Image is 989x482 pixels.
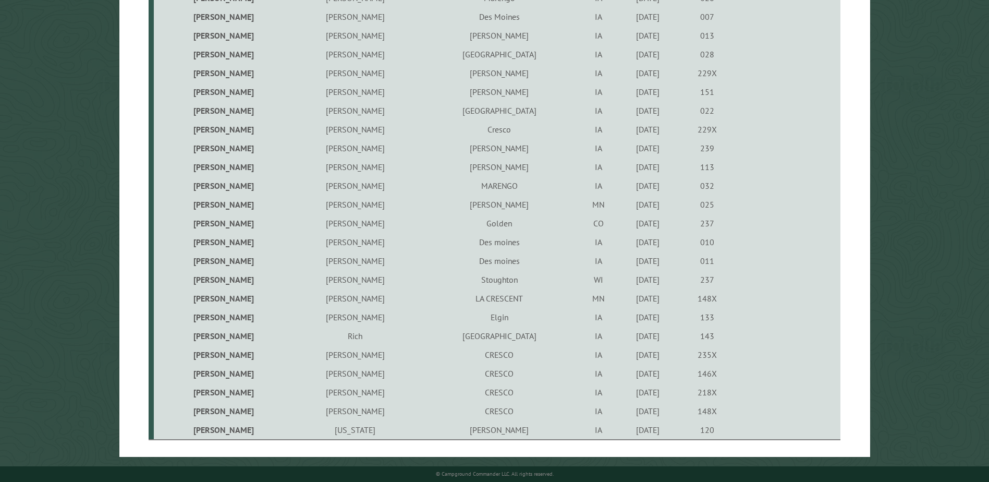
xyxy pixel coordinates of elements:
[678,233,737,251] td: 010
[579,402,618,420] td: IA
[291,251,420,270] td: [PERSON_NAME]
[579,233,618,251] td: IA
[678,402,737,420] td: 148X
[678,195,737,214] td: 025
[154,214,291,233] td: [PERSON_NAME]
[678,327,737,345] td: 143
[579,308,618,327] td: IA
[619,143,676,153] div: [DATE]
[154,402,291,420] td: [PERSON_NAME]
[154,195,291,214] td: [PERSON_NAME]
[154,64,291,82] td: [PERSON_NAME]
[420,158,579,176] td: [PERSON_NAME]
[619,11,676,22] div: [DATE]
[678,139,737,158] td: 239
[579,26,618,45] td: IA
[420,101,579,120] td: [GEOGRAPHIC_DATA]
[678,101,737,120] td: 022
[420,308,579,327] td: Elgin
[291,139,420,158] td: [PERSON_NAME]
[619,180,676,191] div: [DATE]
[154,420,291,440] td: [PERSON_NAME]
[291,64,420,82] td: [PERSON_NAME]
[420,383,579,402] td: CRESCO
[420,402,579,420] td: CRESCO
[291,383,420,402] td: [PERSON_NAME]
[678,383,737,402] td: 218X
[154,45,291,64] td: [PERSON_NAME]
[420,251,579,270] td: Des moines
[579,289,618,308] td: MN
[579,139,618,158] td: IA
[291,158,420,176] td: [PERSON_NAME]
[420,270,579,289] td: Stoughton
[154,101,291,120] td: [PERSON_NAME]
[619,199,676,210] div: [DATE]
[154,233,291,251] td: [PERSON_NAME]
[619,368,676,379] div: [DATE]
[619,105,676,116] div: [DATE]
[579,327,618,345] td: IA
[678,345,737,364] td: 235X
[678,45,737,64] td: 028
[291,26,420,45] td: [PERSON_NAME]
[619,274,676,285] div: [DATE]
[420,233,579,251] td: Des moines
[619,406,676,416] div: [DATE]
[291,233,420,251] td: [PERSON_NAME]
[678,120,737,139] td: 229X
[291,120,420,139] td: [PERSON_NAME]
[619,312,676,322] div: [DATE]
[291,214,420,233] td: [PERSON_NAME]
[291,308,420,327] td: [PERSON_NAME]
[154,82,291,101] td: [PERSON_NAME]
[619,68,676,78] div: [DATE]
[579,345,618,364] td: IA
[420,364,579,383] td: CRESCO
[420,345,579,364] td: CRESCO
[420,64,579,82] td: [PERSON_NAME]
[678,64,737,82] td: 229X
[291,345,420,364] td: [PERSON_NAME]
[291,402,420,420] td: [PERSON_NAME]
[420,195,579,214] td: [PERSON_NAME]
[154,176,291,195] td: [PERSON_NAME]
[291,327,420,345] td: Rich
[291,176,420,195] td: [PERSON_NAME]
[154,120,291,139] td: [PERSON_NAME]
[579,158,618,176] td: IA
[619,293,676,304] div: [DATE]
[420,176,579,195] td: MARENGO
[619,256,676,266] div: [DATE]
[678,176,737,195] td: 032
[420,327,579,345] td: [GEOGRAPHIC_DATA]
[678,214,737,233] td: 237
[420,7,579,26] td: Des Moines
[420,214,579,233] td: Golden
[154,308,291,327] td: [PERSON_NAME]
[291,7,420,26] td: [PERSON_NAME]
[619,425,676,435] div: [DATE]
[420,45,579,64] td: [GEOGRAPHIC_DATA]
[420,139,579,158] td: [PERSON_NAME]
[291,195,420,214] td: [PERSON_NAME]
[154,364,291,383] td: [PERSON_NAME]
[154,327,291,345] td: [PERSON_NAME]
[436,471,554,477] small: © Campground Commander LLC. All rights reserved.
[619,124,676,135] div: [DATE]
[291,101,420,120] td: [PERSON_NAME]
[619,30,676,41] div: [DATE]
[154,7,291,26] td: [PERSON_NAME]
[619,331,676,341] div: [DATE]
[579,82,618,101] td: IA
[154,383,291,402] td: [PERSON_NAME]
[678,289,737,308] td: 148X
[154,345,291,364] td: [PERSON_NAME]
[579,195,618,214] td: MN
[678,7,737,26] td: 007
[678,270,737,289] td: 237
[420,420,579,440] td: [PERSON_NAME]
[579,364,618,383] td: IA
[291,420,420,440] td: [US_STATE]
[579,251,618,270] td: IA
